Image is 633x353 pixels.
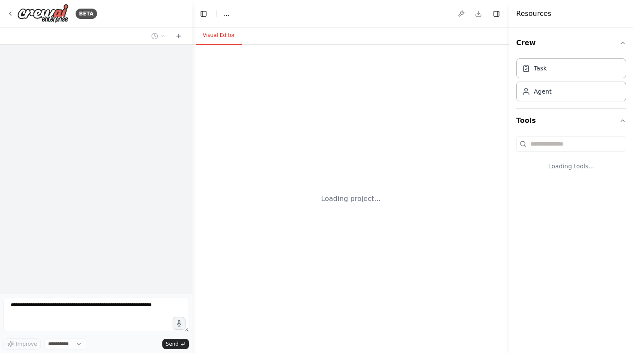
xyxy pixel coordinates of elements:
div: Loading project... [321,194,381,204]
button: Click to speak your automation idea [173,317,186,330]
div: Task [534,64,547,73]
button: Visual Editor [196,27,242,45]
img: Logo [17,4,69,23]
div: Tools [516,133,626,184]
span: Improve [16,341,37,347]
button: Hide left sidebar [198,8,210,20]
div: Agent [534,87,551,96]
span: ... [224,9,229,18]
div: Crew [516,55,626,108]
button: Switch to previous chat [148,31,168,41]
nav: breadcrumb [224,9,229,18]
div: BETA [76,9,97,19]
button: Tools [516,109,626,133]
button: Start a new chat [172,31,186,41]
h4: Resources [516,9,551,19]
button: Crew [516,31,626,55]
span: Send [166,341,179,347]
button: Improve [3,338,41,350]
button: Send [162,339,189,349]
button: Hide right sidebar [490,8,502,20]
div: Loading tools... [516,155,626,177]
